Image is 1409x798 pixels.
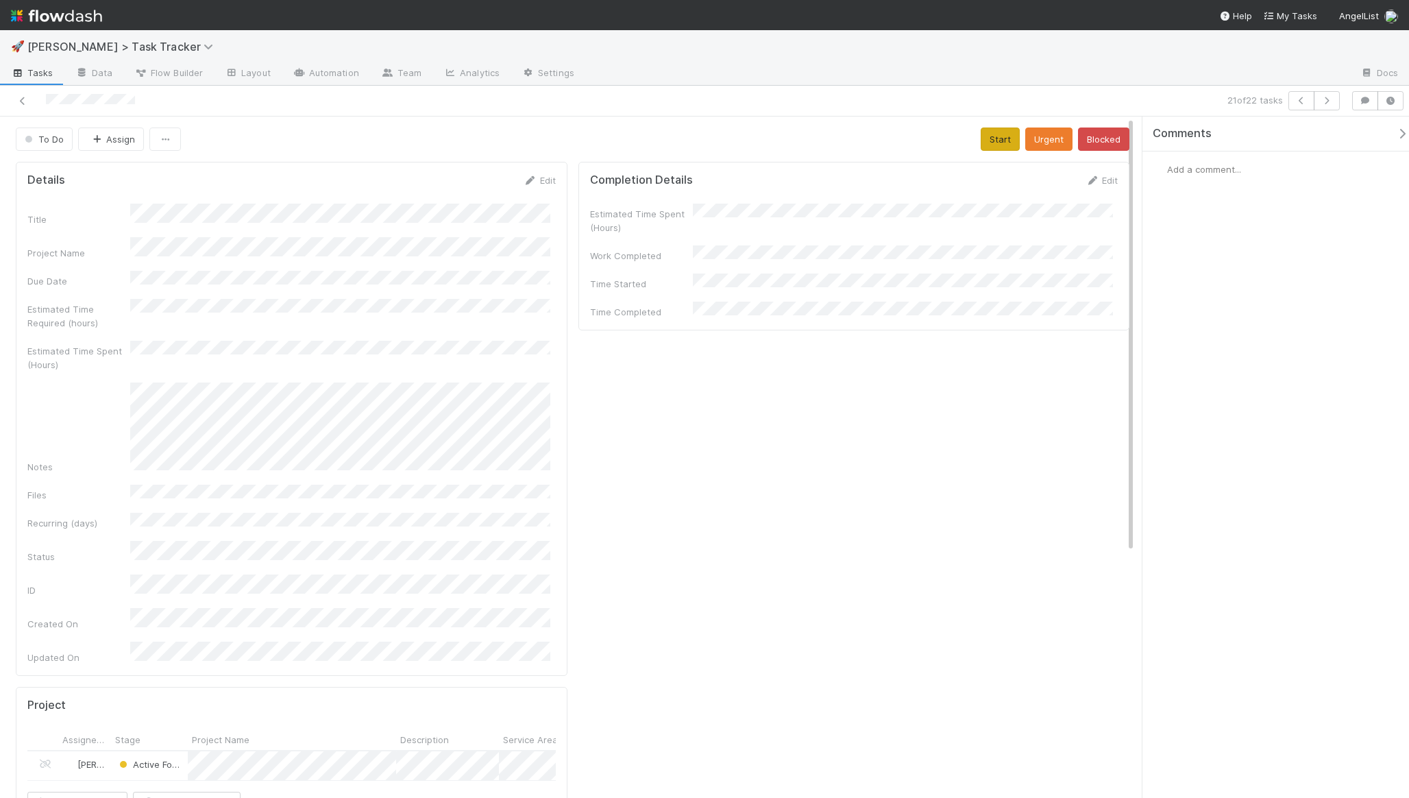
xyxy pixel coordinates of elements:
[27,583,130,597] div: ID
[590,207,693,234] div: Estimated Time Spent (Hours)
[64,759,75,770] img: avatar_8e0a024e-b700-4f9f-aecf-6f1e79dccd3c.png
[1349,63,1409,85] a: Docs
[192,733,249,747] span: Project Name
[115,733,140,747] span: Stage
[78,128,144,151] button: Assign
[432,63,511,85] a: Analytics
[27,173,65,187] h5: Details
[27,246,130,260] div: Project Name
[62,733,108,747] span: Assigned To
[117,758,181,771] div: Active Focus (Current Week)
[282,63,370,85] a: Automation
[1153,127,1212,141] span: Comments
[16,128,73,151] button: To Do
[27,344,130,372] div: Estimated Time Spent (Hours)
[1078,128,1129,151] button: Blocked
[27,460,130,474] div: Notes
[590,173,693,187] h5: Completion Details
[11,4,102,27] img: logo-inverted-e16ddd16eac7371096b0.svg
[27,699,66,712] h5: Project
[1025,128,1073,151] button: Urgent
[503,733,558,747] span: Service Area
[27,40,220,53] span: [PERSON_NAME] > Task Tracker
[590,305,693,319] div: Time Completed
[1263,10,1317,21] span: My Tasks
[370,63,432,85] a: Team
[22,134,64,145] span: To Do
[27,550,130,564] div: Status
[1339,10,1379,21] span: AngelList
[64,63,123,85] a: Data
[27,488,130,502] div: Files
[11,66,53,80] span: Tasks
[27,302,130,330] div: Estimated Time Required (hours)
[123,63,214,85] a: Flow Builder
[77,759,147,770] span: [PERSON_NAME]
[590,277,693,291] div: Time Started
[64,758,104,771] div: [PERSON_NAME]
[400,733,449,747] span: Description
[590,249,693,263] div: Work Completed
[134,66,203,80] span: Flow Builder
[524,175,556,186] a: Edit
[1384,10,1398,23] img: avatar_8e0a024e-b700-4f9f-aecf-6f1e79dccd3c.png
[511,63,585,85] a: Settings
[1153,162,1167,176] img: avatar_8e0a024e-b700-4f9f-aecf-6f1e79dccd3c.png
[11,40,25,52] span: 🚀
[1227,93,1283,107] span: 21 of 22 tasks
[1086,175,1118,186] a: Edit
[27,274,130,288] div: Due Date
[27,516,130,530] div: Recurring (days)
[27,213,130,226] div: Title
[1219,9,1252,23] div: Help
[27,651,130,664] div: Updated On
[27,617,130,631] div: Created On
[1263,9,1317,23] a: My Tasks
[214,63,282,85] a: Layout
[1167,164,1241,175] span: Add a comment...
[117,759,254,770] span: Active Focus (Current Week)
[981,128,1020,151] button: Start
